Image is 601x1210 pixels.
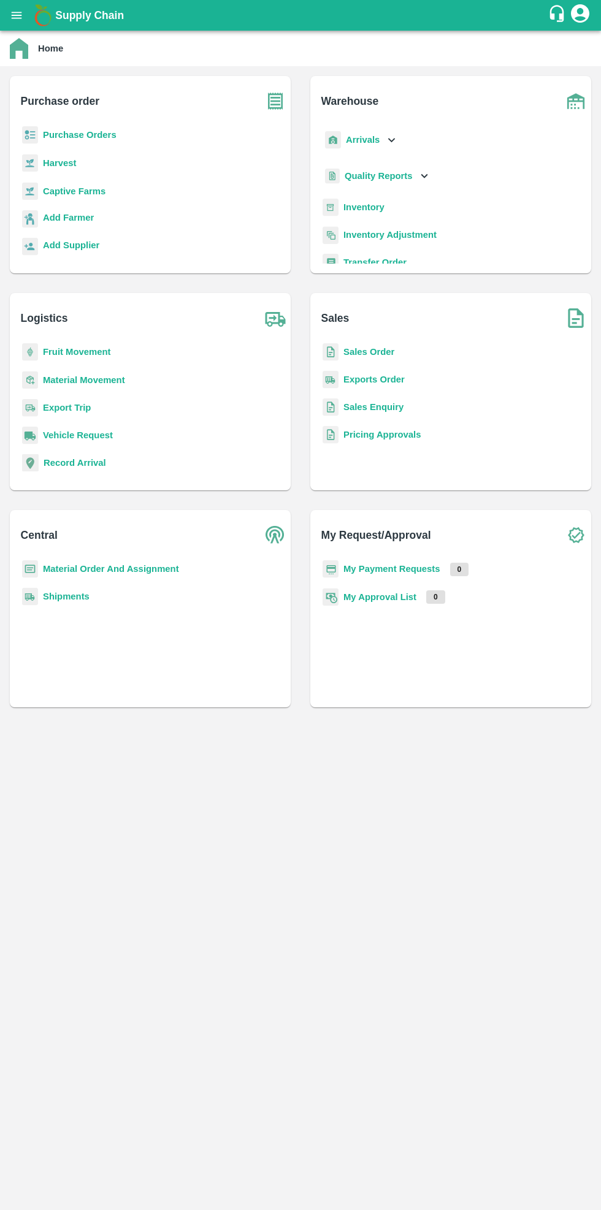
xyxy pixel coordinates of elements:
img: truck [260,303,291,333]
div: Arrivals [323,126,399,154]
b: Arrivals [346,135,380,145]
img: reciept [22,126,38,144]
b: Quality Reports [345,171,413,181]
img: harvest [22,182,38,200]
img: soSales [561,303,591,333]
a: Sales Order [343,347,394,357]
img: centralMaterial [22,560,38,578]
b: My Request/Approval [321,527,431,544]
img: shipments [323,371,339,389]
a: Purchase Orders [43,130,117,140]
p: 0 [450,563,469,576]
b: Home [38,44,63,53]
b: Central [21,527,58,544]
a: Material Order And Assignment [43,564,179,574]
img: home [10,38,28,59]
img: inventory [323,226,339,244]
a: Exports Order [343,375,405,384]
img: qualityReport [325,169,340,184]
b: Sales [321,310,350,327]
a: Inventory Adjustment [343,230,437,240]
p: 0 [426,590,445,604]
b: Warehouse [321,93,379,110]
img: material [22,371,38,389]
img: whInventory [323,199,339,216]
img: approval [323,588,339,606]
b: Add Farmer [43,213,94,223]
img: warehouse [561,86,591,116]
img: payment [323,560,339,578]
a: Inventory [343,202,385,212]
div: customer-support [548,4,569,26]
img: harvest [22,154,38,172]
a: Vehicle Request [43,430,113,440]
a: Material Movement [43,375,125,385]
img: shipments [22,588,38,606]
div: account of current user [569,2,591,28]
a: Sales Enquiry [343,402,404,412]
img: sales [323,343,339,361]
img: whArrival [325,131,341,149]
div: Quality Reports [323,164,431,189]
img: sales [323,426,339,444]
img: logo [31,3,55,28]
b: Supply Chain [55,9,124,21]
a: Transfer Order [343,257,407,267]
button: open drawer [2,1,31,29]
a: Captive Farms [43,186,105,196]
img: purchase [260,86,291,116]
a: Record Arrival [44,458,106,468]
img: supplier [22,238,38,256]
img: delivery [22,399,38,417]
img: central [260,520,291,550]
a: Add Farmer [43,211,94,227]
a: Pricing Approvals [343,430,421,439]
img: whTransfer [323,254,339,272]
b: Purchase order [21,93,99,110]
b: Logistics [21,310,68,327]
a: Shipments [43,592,90,601]
a: Add Supplier [43,238,99,255]
a: My Payment Requests [343,564,440,574]
b: Add Supplier [43,240,99,250]
img: farmer [22,210,38,228]
a: Supply Chain [55,7,548,24]
img: sales [323,398,339,416]
a: Export Trip [43,403,91,413]
img: vehicle [22,427,38,444]
img: fruit [22,343,38,361]
img: check [561,520,591,550]
a: My Approval List [343,592,416,602]
a: Fruit Movement [43,347,111,357]
img: recordArrival [22,454,39,471]
a: Harvest [43,158,76,168]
